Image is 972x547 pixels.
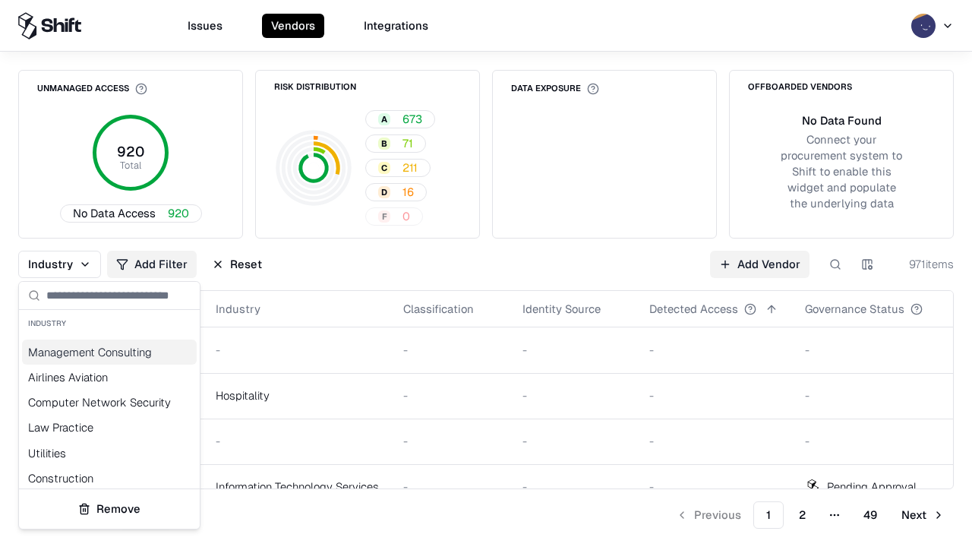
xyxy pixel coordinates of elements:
[22,340,197,365] div: Management Consulting
[22,390,197,415] div: Computer Network Security
[22,365,197,390] div: Airlines Aviation
[22,466,197,491] div: Construction
[22,415,197,440] div: Law Practice
[22,441,197,466] div: Utilities
[25,495,194,523] button: Remove
[19,310,200,337] div: Industry
[19,337,200,489] div: Suggestions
